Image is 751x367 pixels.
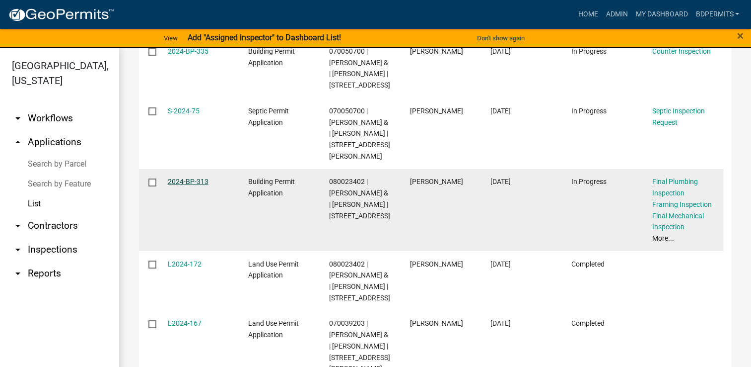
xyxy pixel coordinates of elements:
a: 2024-BP-313 [168,178,208,185]
span: Completed [571,319,605,327]
a: View [160,30,182,46]
a: My Dashboard [631,5,691,24]
i: arrow_drop_down [12,220,24,232]
span: Septic Permit Application [248,107,289,126]
i: arrow_drop_down [12,268,24,279]
span: In Progress [571,178,607,185]
a: Bdpermits [691,5,743,24]
span: 070050700 | AARON M PICK & | SHAWN R KITTLESON | 5744 115TH ST NE FOLEY MN 56329 [329,107,390,160]
a: L2024-167 [168,319,202,327]
span: Land Use Permit Application [248,260,299,279]
span: 080023402 | ANDREW J SHAW & | MONICA J SHAW | 14097 90TH ST NE [329,178,390,219]
a: 2024-BP-335 [168,47,208,55]
span: Shawn Kittleson [410,47,463,55]
a: Final Plumbing Inspection [652,178,698,197]
span: 070050700 | AARON M PICK & | SHAWN R KITTLESON | 5744 115TH ST NE [329,47,390,89]
span: × [737,29,744,43]
i: arrow_drop_down [12,244,24,256]
i: arrow_drop_down [12,112,24,124]
button: Don't show again [473,30,529,46]
a: Framing Inspection [652,200,712,208]
span: 09/18/2024 [490,319,511,327]
span: In Progress [571,107,607,115]
i: arrow_drop_up [12,136,24,148]
a: Counter Inspection [652,47,711,55]
a: Final Mechanical Inspection [652,212,704,231]
span: 09/24/2024 [490,178,511,185]
span: Land Use Permit Application [248,319,299,339]
span: Edward Moffatt [410,319,463,327]
span: Andrew Shaw [410,260,463,268]
span: Completed [571,260,605,268]
span: 10/14/2024 [490,47,511,55]
a: Home [574,5,602,24]
span: 09/24/2024 [490,260,511,268]
a: Septic Inspection Request [652,107,705,126]
button: Close [737,30,744,42]
a: Admin [602,5,631,24]
span: Lucy Hagemeier [410,107,463,115]
span: Building Permit Application [248,178,295,197]
strong: Add "Assigned Inspector" to Dashboard List! [188,33,341,42]
span: 080023402 | ANDREW J SHAW & | MONICA J SHAW | 14097 90TH ST NE [329,260,390,302]
span: 09/30/2024 [490,107,511,115]
a: More... [652,234,674,242]
a: L2024-172 [168,260,202,268]
a: S-2024-75 [168,107,200,115]
span: In Progress [571,47,607,55]
span: Andrew Shaw [410,178,463,185]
